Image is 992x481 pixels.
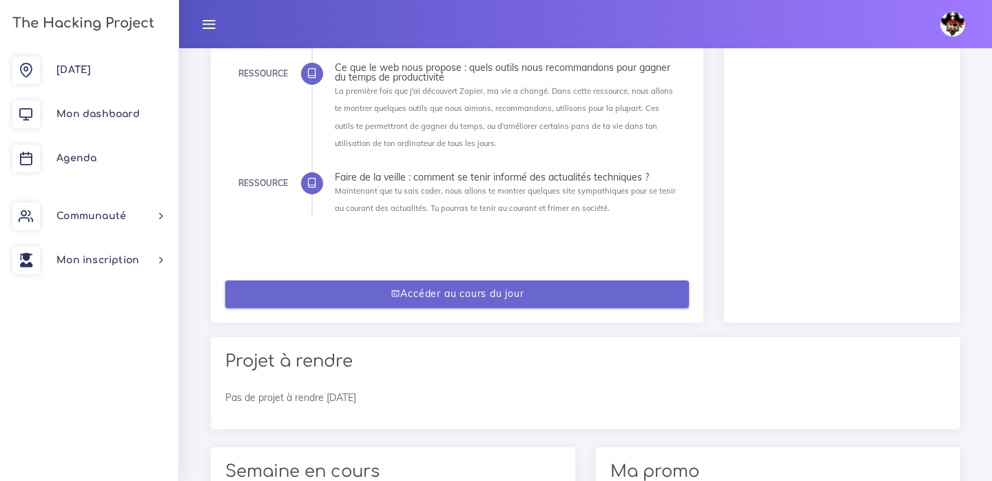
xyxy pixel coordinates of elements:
[238,176,288,191] div: Ressource
[335,172,679,182] div: Faire de la veille : comment se tenir informé des actualités techniques ?
[56,109,140,119] span: Mon dashboard
[225,280,690,309] a: Accéder au cours du jour
[335,86,673,148] small: La première fois que j'ai découvert Zapier, ma vie a changé. Dans cette ressource, nous allons te...
[8,16,154,31] h3: The Hacking Project
[335,63,679,82] div: Ce que le web nous propose : quels outils nous recommandons pour gagner du temps de productivité
[238,66,288,81] div: Ressource
[335,186,676,213] small: Maintenant que tu sais coder, nous allons te montrer quelques site sympathiques pour se tenir au ...
[56,255,139,265] span: Mon inscription
[940,12,965,37] img: avatar
[56,65,91,75] span: [DATE]
[225,351,946,371] h2: Projet à rendre
[225,391,946,405] p: Pas de projet à rendre [DATE]
[56,153,96,163] span: Agenda
[56,211,126,221] span: Communauté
